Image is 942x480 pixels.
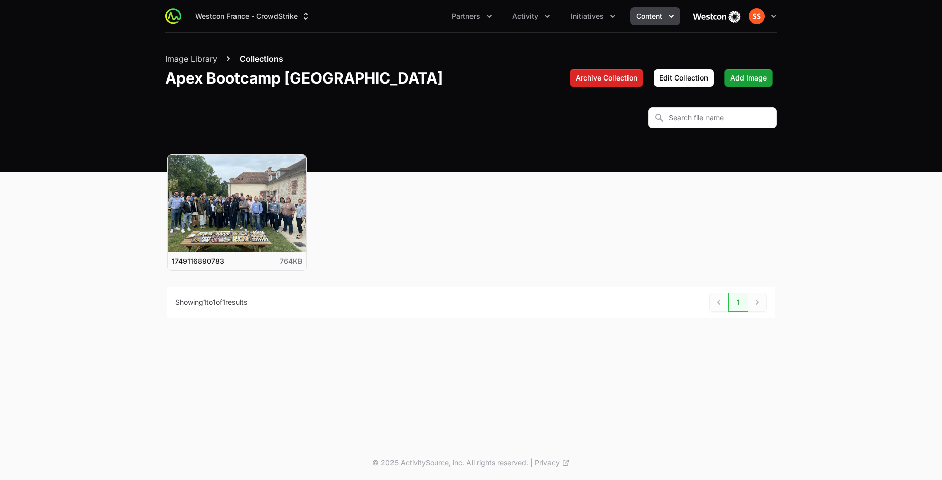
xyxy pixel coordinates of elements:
button: Add Image [724,69,773,87]
span: Add Image [730,72,767,84]
a: Privacy [535,458,570,468]
a: 1 [728,293,748,312]
p: © 2025 ActivitySource, inc. All rights reserved. [372,458,528,468]
button: Westcon France - CrowdStrike [189,7,317,25]
button: Edit Collection [653,69,714,87]
span: Activity [512,11,538,21]
button: Image Library [165,53,217,65]
h1: Apex Bootcamp [GEOGRAPHIC_DATA] [165,69,443,87]
span: 1 [203,298,206,306]
span: 1 [222,298,225,306]
p: Showing to of results [175,297,247,307]
img: Westcon France [692,6,741,26]
span: | [530,458,533,468]
span: Edit Collection [659,72,708,84]
button: Collections [240,53,283,65]
span: Archive Collection [576,72,637,84]
span: 1 [213,298,216,306]
div: Content menu [630,7,680,25]
span: Partners [452,11,480,21]
div: Main navigation [181,7,680,25]
button: Content [630,7,680,25]
button: Activity [506,7,557,25]
button: Initiatives [565,7,622,25]
button: Partners [446,7,498,25]
div: Partners menu [446,7,498,25]
div: Activity menu [506,7,557,25]
input: Search file name [648,107,777,128]
span: Content [636,11,662,21]
div: Initiatives menu [565,7,622,25]
div: Primary actions [570,69,773,87]
div: Supplier switch menu [189,7,317,25]
img: ActivitySource [165,8,181,24]
span: Initiatives [571,11,604,21]
button: Archive Collection [570,69,643,87]
img: Saruka Sothirasa [749,8,765,24]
